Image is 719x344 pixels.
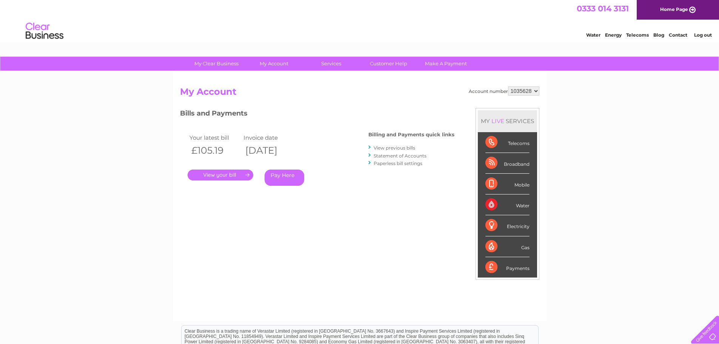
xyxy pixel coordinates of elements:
[180,108,454,121] h3: Bills and Payments
[469,86,539,96] div: Account number
[490,117,506,125] div: LIVE
[485,257,530,278] div: Payments
[25,20,64,43] img: logo.png
[415,57,477,71] a: Make A Payment
[626,32,649,38] a: Telecoms
[242,133,296,143] td: Invoice date
[374,160,422,166] a: Paperless bill settings
[485,132,530,153] div: Telecoms
[188,170,253,180] a: .
[357,57,420,71] a: Customer Help
[265,170,304,186] a: Pay Here
[485,153,530,174] div: Broadband
[577,4,629,13] a: 0333 014 3131
[242,143,296,158] th: [DATE]
[374,145,415,151] a: View previous bills
[694,32,712,38] a: Log out
[368,132,454,137] h4: Billing and Payments quick links
[185,57,248,71] a: My Clear Business
[653,32,664,38] a: Blog
[300,57,362,71] a: Services
[374,153,426,159] a: Statement of Accounts
[243,57,305,71] a: My Account
[182,4,538,37] div: Clear Business is a trading name of Verastar Limited (registered in [GEOGRAPHIC_DATA] No. 3667643...
[478,110,537,132] div: MY SERVICES
[485,174,530,194] div: Mobile
[485,194,530,215] div: Water
[188,143,242,158] th: £105.19
[485,236,530,257] div: Gas
[180,86,539,101] h2: My Account
[188,133,242,143] td: Your latest bill
[485,215,530,236] div: Electricity
[586,32,600,38] a: Water
[605,32,622,38] a: Energy
[669,32,687,38] a: Contact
